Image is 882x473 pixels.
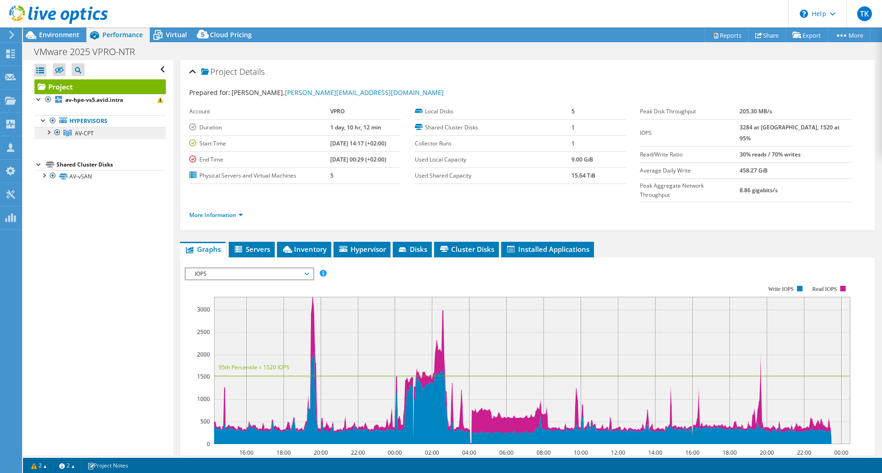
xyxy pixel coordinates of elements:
[857,6,872,21] span: TK
[397,245,427,254] span: Disks
[200,417,210,425] text: 500
[415,139,571,148] label: Collector Runs
[786,28,828,42] a: Export
[537,449,551,456] text: 08:00
[166,30,187,39] span: Virtual
[800,10,808,18] svg: \n
[197,373,210,380] text: 1500
[748,28,786,42] a: Share
[330,107,345,115] b: VPRO
[415,107,571,116] label: Local Disks
[30,47,149,57] h1: VMware 2025 VPRO-NTR
[813,286,837,292] text: Read IOPS
[330,156,386,163] b: [DATE] 00:29 (+02:00)
[197,395,210,403] text: 1000
[197,328,210,336] text: 2500
[640,107,739,116] label: Peak Disk Throughput
[740,167,768,174] b: 458.27 GiB
[338,245,386,254] span: Hypervisor
[705,28,749,42] a: Reports
[760,449,774,456] text: 20:00
[53,460,81,471] a: 2
[39,30,79,39] span: Environment
[277,449,291,456] text: 18:00
[197,351,210,358] text: 2000
[388,449,402,456] text: 00:00
[34,79,166,94] a: Project
[640,128,739,138] label: IOPS
[797,449,811,456] text: 22:00
[314,449,328,456] text: 20:00
[740,123,840,142] b: 3284 at [GEOGRAPHIC_DATA], 1520 at 95%
[197,306,210,313] text: 3000
[233,245,270,254] span: Servers
[740,150,801,158] b: 30% reads / 70% writes
[81,460,135,471] a: Project Notes
[189,139,330,148] label: Start Time
[640,181,739,200] label: Peak Aggregate Network Throughput
[351,449,365,456] text: 22:00
[185,245,221,254] span: Graphs
[65,96,123,104] b: av-hpe-vs5.avid.intra
[210,30,252,39] span: Cloud Pricing
[611,449,625,456] text: 12:00
[462,449,476,456] text: 04:00
[207,440,210,448] text: 0
[34,115,166,127] a: Hypervisors
[75,129,94,137] span: AV-CPT
[189,171,330,180] label: Physical Servers and Virtual Machines
[189,88,230,97] label: Prepared for:
[574,449,588,456] text: 10:00
[189,211,243,219] a: More Information
[740,107,772,115] b: 205.30 MB/s
[439,245,494,254] span: Cluster Disks
[282,245,327,254] span: Inventory
[239,449,254,456] text: 16:00
[828,28,871,42] a: More
[232,88,444,97] span: [PERSON_NAME],
[640,150,739,159] label: Read/Write Ratio
[571,123,575,131] b: 1
[640,166,739,175] label: Average Daily Write
[648,449,662,456] text: 14:00
[723,449,737,456] text: 18:00
[25,460,53,471] a: 2
[330,123,381,131] b: 1 day, 10 hr, 12 min
[34,170,166,182] a: AV-vSAN
[499,449,514,456] text: 06:00
[34,94,166,106] a: av-hpe-vs5.avid.intra
[102,30,143,39] span: Performance
[571,139,575,147] b: 1
[571,172,595,179] b: 15.64 TiB
[506,245,589,254] span: Installed Applications
[415,171,571,180] label: Used Shared Capacity
[768,286,794,292] text: Write IOPS
[330,172,334,179] b: 5
[834,449,848,456] text: 00:00
[740,186,778,194] b: 8.86 gigabits/s
[201,67,237,77] span: Project
[415,123,571,132] label: Shared Cluster Disks
[571,156,593,163] b: 9.00 GiB
[34,127,166,139] a: AV-CPT
[189,123,330,132] label: Duration
[571,107,575,115] b: 5
[189,107,330,116] label: Account
[285,88,444,97] a: [PERSON_NAME][EMAIL_ADDRESS][DOMAIN_NAME]
[330,139,386,147] b: [DATE] 14:17 (+02:00)
[415,155,571,164] label: Used Local Capacity
[425,449,439,456] text: 02:00
[189,155,330,164] label: End Time
[219,363,289,371] text: 95th Percentile = 1520 IOPS
[685,449,700,456] text: 16:00
[190,268,308,279] span: IOPS
[57,159,166,170] div: Shared Cluster Disks
[239,66,265,77] span: Details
